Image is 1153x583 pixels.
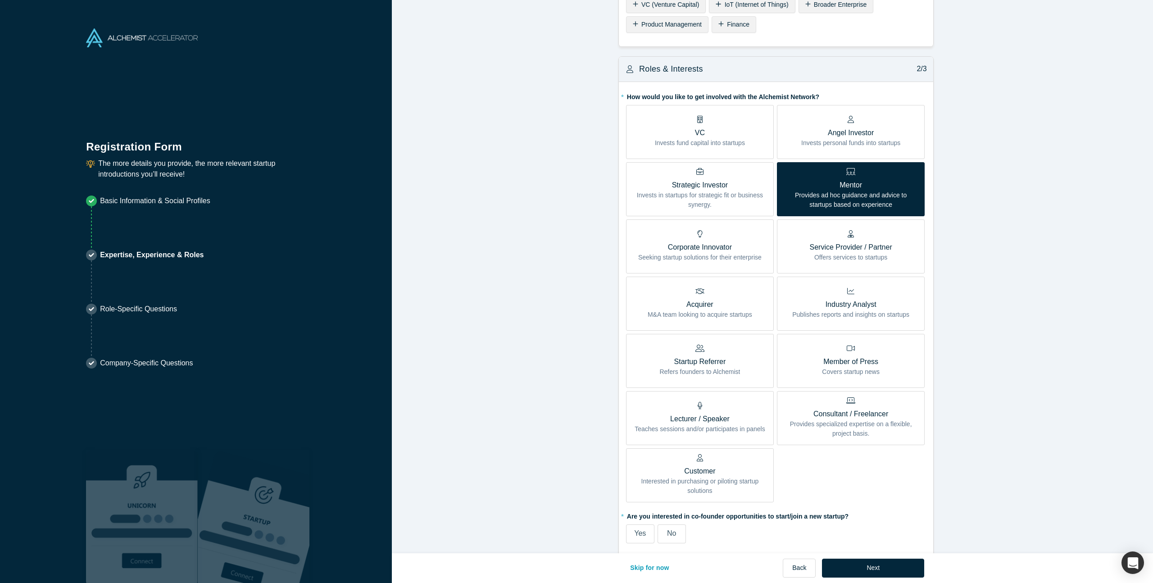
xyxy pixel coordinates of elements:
[626,89,926,102] label: How would you like to get involved with the Alchemist Network?
[100,304,177,314] p: Role-Specific Questions
[86,129,306,155] h1: Registration Form
[100,196,210,206] p: Basic Information & Social Profiles
[912,64,927,74] p: 2/3
[641,1,699,8] span: VC (Venture Capital)
[667,529,676,537] span: No
[792,310,909,319] p: Publishes reports and insights on startups
[621,559,679,578] button: Skip for now
[784,180,918,191] p: Mentor
[100,250,204,260] p: Expertise, Experience & Roles
[659,367,740,377] p: Refers founders to Alchemist
[801,128,900,138] p: Angel Investor
[633,466,767,477] p: Customer
[784,191,918,210] p: Provides ad hoc guidance and advice to startups based on experience
[810,242,892,253] p: Service Provider / Partner
[86,28,198,47] img: Alchemist Accelerator Logo
[98,158,306,180] p: The more details you provide, the more relevant startup introductions you’ll receive!
[822,356,880,367] p: Member of Press
[198,450,309,583] img: Prism AI
[633,191,767,210] p: Invests in startups for strategic fit or business synergy.
[626,509,926,521] label: Are you interested in co-founder opportunities to start/join a new startup?
[822,559,924,578] button: Next
[822,367,880,377] p: Covers startup news
[626,16,708,33] div: Product Management
[801,138,900,148] p: Invests personal funds into startups
[655,138,745,148] p: Invests fund capital into startups
[86,450,198,583] img: Robust Technologies
[814,1,867,8] span: Broader Enterprise
[784,419,918,438] p: Provides specialized expertise on a flexible, project basis.
[655,128,745,138] p: VC
[725,1,789,8] span: IoT (Internet of Things)
[659,356,740,367] p: Startup Referrer
[634,529,646,537] span: Yes
[633,180,767,191] p: Strategic Investor
[727,21,749,28] span: Finance
[641,21,702,28] span: Product Management
[783,559,816,578] button: Back
[638,253,762,262] p: Seeking startup solutions for their enterprise
[648,310,752,319] p: M&A team looking to acquire startups
[633,477,767,496] p: Interested in purchasing or piloting startup solutions
[100,358,193,369] p: Company-Specific Questions
[712,16,756,33] div: Finance
[635,414,765,424] p: Lecturer / Speaker
[648,299,752,310] p: Acquirer
[792,299,909,310] p: Industry Analyst
[784,409,918,419] p: Consultant / Freelancer
[639,63,703,75] h3: Roles & Interests
[810,253,892,262] p: Offers services to startups
[635,424,765,434] p: Teaches sessions and/or participates in panels
[638,242,762,253] p: Corporate Innovator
